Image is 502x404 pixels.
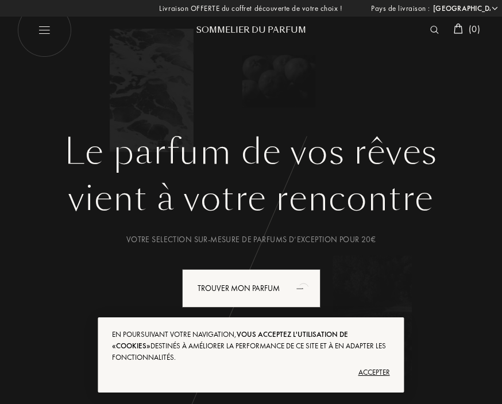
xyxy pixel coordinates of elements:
[17,173,485,224] div: vient à votre rencontre
[454,24,463,34] img: cart_white.svg
[112,363,389,382] div: Accepter
[182,269,320,308] div: Trouver mon parfum
[173,269,329,308] a: Trouver mon parfumanimation
[17,131,485,173] h1: Le parfum de vos rêves
[112,329,389,363] div: En poursuivant votre navigation, destinés à améliorer la performance de ce site et à en adapter l...
[182,24,320,36] div: Sommelier du Parfum
[469,23,480,35] span: ( 0 )
[17,3,72,57] img: burger_white.png
[430,26,439,34] img: search_icn_white.svg
[371,3,430,14] span: Pays de livraison :
[17,234,485,246] div: Votre selection sur-mesure de parfums d’exception pour 20€
[292,277,315,300] div: animation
